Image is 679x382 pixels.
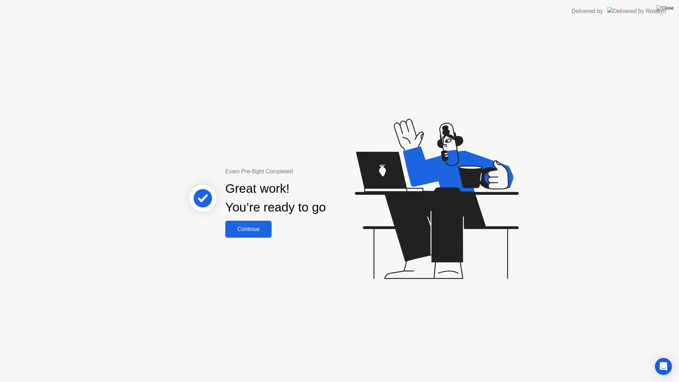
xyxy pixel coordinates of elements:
div: Delivered by [571,7,603,16]
button: Continue [225,221,272,238]
div: Exam Pre-flight Completed [225,167,371,176]
div: Open Intercom Messenger [655,358,672,375]
div: Great work! You’re ready to go [225,179,326,217]
div: Continue [227,226,269,232]
img: Close [656,5,674,11]
img: Delivered by Rosalyn [607,7,666,15]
